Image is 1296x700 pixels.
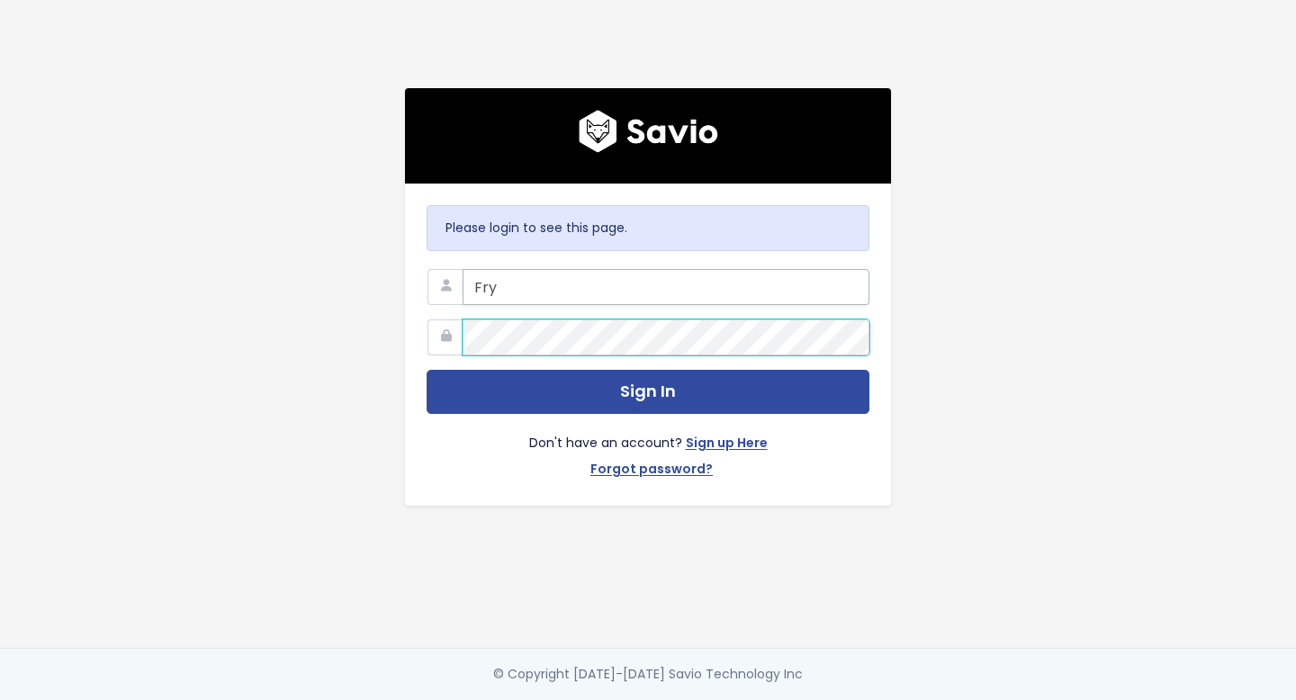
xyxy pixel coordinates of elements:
[493,663,803,686] div: © Copyright [DATE]-[DATE] Savio Technology Inc
[590,458,713,484] a: Forgot password?
[427,370,869,414] button: Sign In
[427,414,869,484] div: Don't have an account?
[686,432,768,458] a: Sign up Here
[579,110,718,153] img: logo600x187.a314fd40982d.png
[463,269,869,305] input: Your Work Email Address
[445,217,850,239] p: Please login to see this page.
